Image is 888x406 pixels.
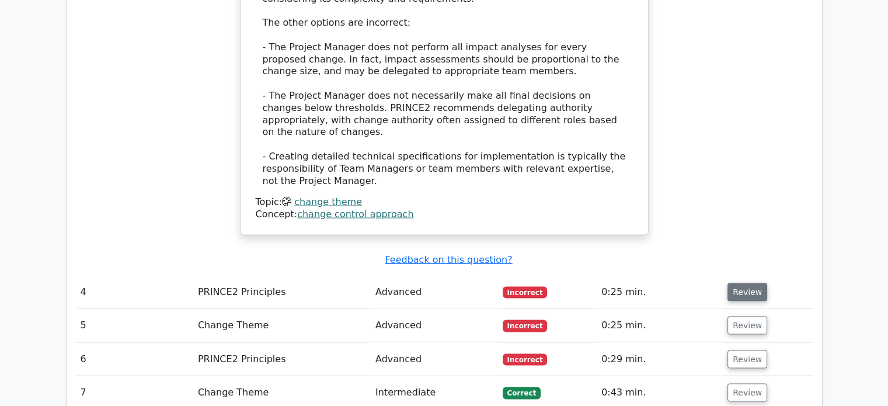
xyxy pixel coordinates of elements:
[727,350,767,368] button: Review
[727,283,767,301] button: Review
[371,308,498,342] td: Advanced
[193,275,371,308] td: PRINCE2 Principles
[76,275,193,308] td: 4
[256,208,633,220] div: Concept:
[385,254,512,265] a: Feedback on this question?
[597,308,723,342] td: 0:25 min.
[727,316,767,334] button: Review
[503,320,548,331] span: Incorrect
[371,342,498,376] td: Advanced
[727,383,767,401] button: Review
[193,342,371,376] td: PRINCE2 Principles
[76,308,193,342] td: 5
[294,196,362,207] a: change theme
[503,286,548,298] span: Incorrect
[371,275,498,308] td: Advanced
[597,342,723,376] td: 0:29 min.
[503,387,541,398] span: Correct
[597,275,723,308] td: 0:25 min.
[193,308,371,342] td: Change Theme
[76,342,193,376] td: 6
[503,353,548,365] span: Incorrect
[297,208,413,219] a: change control approach
[256,196,633,208] div: Topic:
